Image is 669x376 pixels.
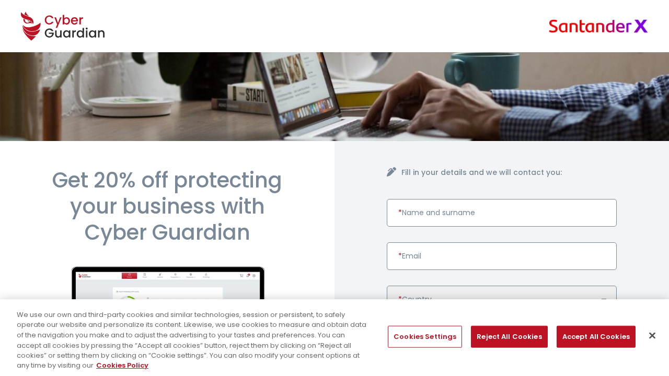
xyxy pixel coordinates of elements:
div: We use our own and third-party cookies and similar technologies, session or persistent, to safely... [17,310,368,371]
button: Close [641,324,664,347]
img: Santander X logo [549,19,648,32]
h1: Get 20% off protecting your business with Cyber Guardian [52,167,282,245]
button: Accept All Cookies [557,326,636,348]
h4: Fill in your details and we will contact you: [401,167,617,178]
button: Reject All Cookies [471,326,547,348]
button: Cookies Settings, Opens the preference center dialog [388,326,462,348]
a: More information about your privacy, opens in a new tab [96,360,148,370]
